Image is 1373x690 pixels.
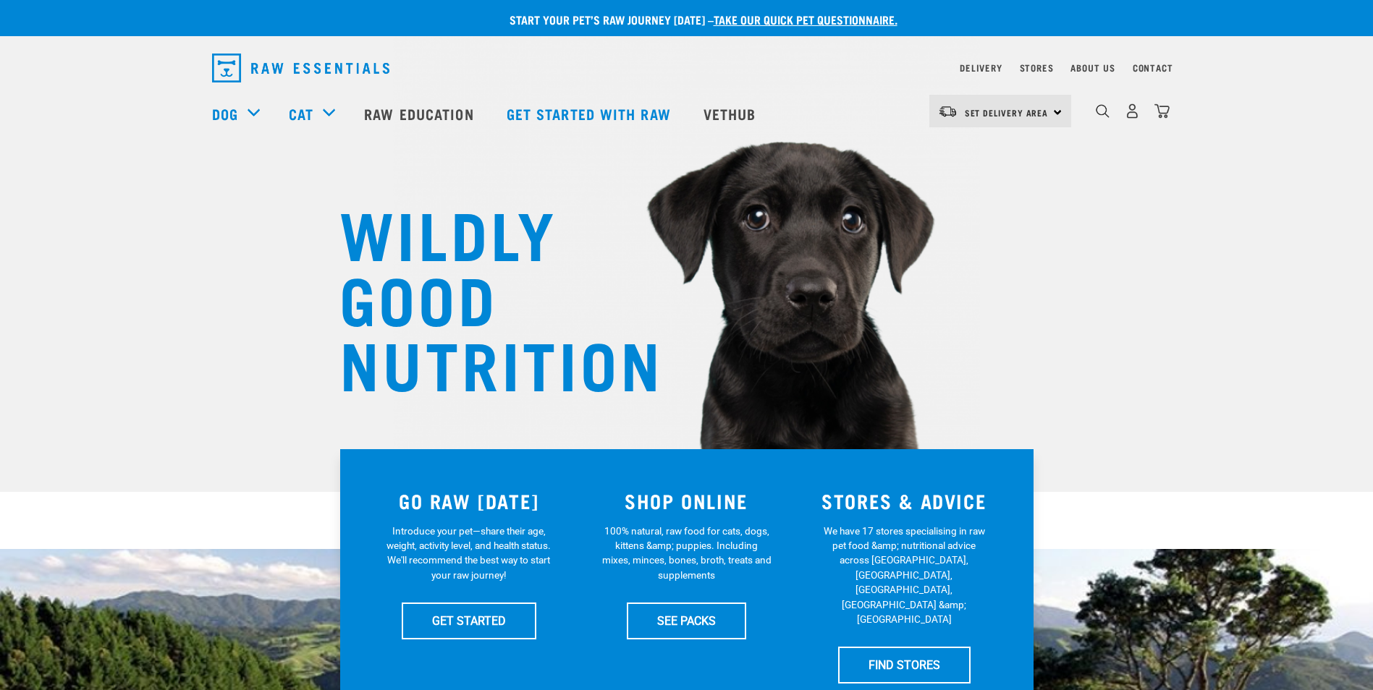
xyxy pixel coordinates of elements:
[212,103,238,124] a: Dog
[586,490,787,512] h3: SHOP ONLINE
[200,48,1173,88] nav: dropdown navigation
[1154,103,1170,119] img: home-icon@2x.png
[627,602,746,639] a: SEE PACKS
[938,105,958,118] img: van-moving.png
[819,524,989,627] p: We have 17 stores specialising in raw pet food &amp; nutritional advice across [GEOGRAPHIC_DATA],...
[1020,65,1054,70] a: Stores
[689,85,774,142] a: Vethub
[838,647,971,683] a: FIND STORES
[1070,65,1115,70] a: About Us
[1096,104,1110,118] img: home-icon-1@2x.png
[384,524,554,583] p: Introduce your pet—share their age, weight, activity level, and health status. We'll recommend th...
[1125,103,1140,119] img: user.png
[1133,65,1173,70] a: Contact
[804,490,1005,512] h3: STORES & ADVICE
[369,490,570,512] h3: GO RAW [DATE]
[350,85,491,142] a: Raw Education
[601,524,772,583] p: 100% natural, raw food for cats, dogs, kittens &amp; puppies. Including mixes, minces, bones, bro...
[965,110,1049,115] span: Set Delivery Area
[960,65,1002,70] a: Delivery
[492,85,689,142] a: Get started with Raw
[714,16,897,22] a: take our quick pet questionnaire.
[212,54,389,82] img: Raw Essentials Logo
[402,602,536,639] a: GET STARTED
[289,103,313,124] a: Cat
[339,199,629,394] h1: WILDLY GOOD NUTRITION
